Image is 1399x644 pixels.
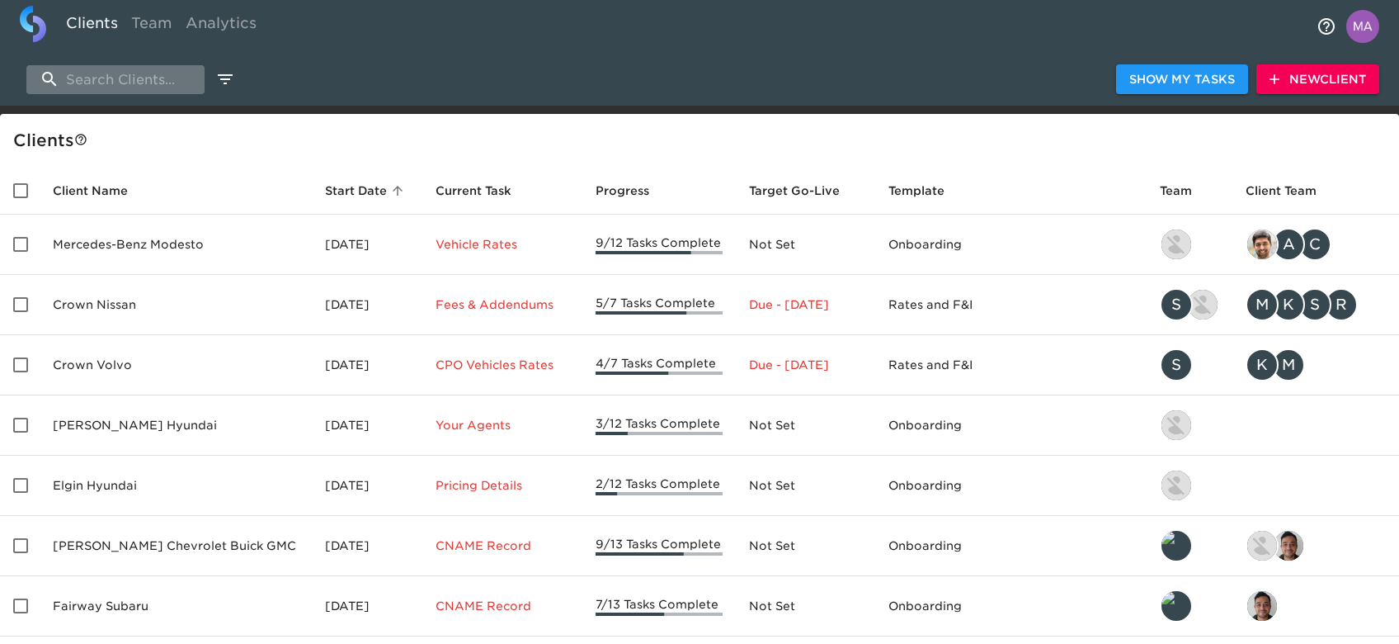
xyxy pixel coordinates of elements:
span: Template [888,181,966,201]
span: Client Team [1246,181,1338,201]
div: M [1246,288,1279,321]
span: Calculated based on the start date and the duration of all Tasks contained in this Hub. [749,181,840,201]
div: A [1272,228,1305,261]
img: leland@roadster.com [1161,531,1191,561]
div: savannah@roadster.com, austin@roadster.com [1160,288,1220,321]
div: C [1298,228,1331,261]
p: Pricing Details [436,477,570,494]
div: nikko.foster@roadster.com, sai@simplemnt.com [1246,529,1386,562]
p: Due - [DATE] [749,296,862,313]
span: New Client [1269,69,1366,90]
td: [DATE] [312,576,422,637]
td: [DATE] [312,395,422,456]
a: Team [125,6,179,46]
span: Client Name [53,181,149,201]
td: 3/12 Tasks Complete [582,395,735,456]
span: Team [1160,181,1213,201]
td: Onboarding [875,456,1147,516]
span: Progress [596,181,671,201]
span: Target Go-Live [749,181,861,201]
img: sai@simplemnt.com [1247,591,1277,621]
div: K [1246,348,1279,381]
td: Elgin Hyundai [40,456,312,516]
div: kwilson@crowncars.com, mcooley@crowncars.com [1246,348,1386,381]
td: Mercedes-Benz Modesto [40,215,312,275]
a: Analytics [179,6,263,46]
td: Rates and F&I [875,275,1147,335]
td: [DATE] [312,335,422,395]
div: kevin.lo@roadster.com [1160,228,1220,261]
td: Not Set [736,456,875,516]
img: kevin.lo@roadster.com [1161,471,1191,500]
td: Onboarding [875,215,1147,275]
td: Not Set [736,215,875,275]
td: Not Set [736,516,875,576]
img: logo [20,6,46,42]
div: S [1160,288,1193,321]
p: CPO Vehicles Rates [436,357,570,373]
span: Start Date [325,181,408,201]
div: savannah@roadster.com [1160,348,1220,381]
td: 2/12 Tasks Complete [582,456,735,516]
div: kevin.lo@roadster.com [1160,409,1220,442]
td: Rates and F&I [875,335,1147,395]
td: [PERSON_NAME] Hyundai [40,395,312,456]
div: K [1272,288,1305,321]
td: 9/12 Tasks Complete [582,215,735,275]
img: Profile [1346,10,1379,43]
p: Vehicle Rates [436,236,570,253]
div: mcooley@crowncars.com, kwilson@crowncars.com, sparent@crowncars.com, rrobins@crowncars.com [1246,288,1386,321]
td: 4/7 Tasks Complete [582,335,735,395]
div: R [1325,288,1358,321]
input: search [26,65,205,94]
p: Fees & Addendums [436,296,570,313]
a: Clients [59,6,125,46]
td: [PERSON_NAME] Chevrolet Buick GMC [40,516,312,576]
img: kevin.lo@roadster.com [1161,230,1191,259]
div: Client s [13,127,1392,154]
td: Crown Volvo [40,335,312,395]
button: NewClient [1256,64,1379,95]
td: Onboarding [875,516,1147,576]
svg: This is a list of all of your clients and clients shared with you [74,133,87,146]
button: notifications [1307,7,1346,46]
td: Crown Nissan [40,275,312,335]
img: sandeep@simplemnt.com [1247,230,1277,259]
td: Not Set [736,576,875,637]
div: sai@simplemnt.com [1246,590,1386,623]
span: Current Task [436,181,533,201]
span: Show My Tasks [1129,69,1235,90]
img: sai@simplemnt.com [1274,531,1303,561]
p: Due - [DATE] [749,357,862,373]
p: CNAME Record [436,537,570,554]
p: CNAME Record [436,598,570,614]
td: Fairway Subaru [40,576,312,637]
button: edit [211,65,239,93]
td: 9/13 Tasks Complete [582,516,735,576]
td: [DATE] [312,516,422,576]
img: nikko.foster@roadster.com [1247,531,1277,561]
img: leland@roadster.com [1161,591,1191,621]
img: austin@roadster.com [1188,290,1218,320]
div: S [1160,348,1193,381]
div: leland@roadster.com [1160,590,1220,623]
td: Not Set [736,395,875,456]
td: 5/7 Tasks Complete [582,275,735,335]
img: kevin.lo@roadster.com [1161,410,1191,440]
div: S [1298,288,1331,321]
p: Your Agents [436,417,570,433]
td: Onboarding [875,395,1147,456]
div: leland@roadster.com [1160,529,1220,562]
span: This is the next Task in this Hub that should be completed [436,181,511,201]
td: [DATE] [312,275,422,335]
td: Onboarding [875,576,1147,637]
button: Show My Tasks [1116,64,1248,95]
div: sandeep@simplemnt.com, angelique.nurse@roadster.com, clayton.mandel@roadster.com [1246,228,1386,261]
div: M [1272,348,1305,381]
td: [DATE] [312,215,422,275]
td: 7/13 Tasks Complete [582,576,735,637]
td: [DATE] [312,456,422,516]
div: kevin.lo@roadster.com [1160,469,1220,502]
